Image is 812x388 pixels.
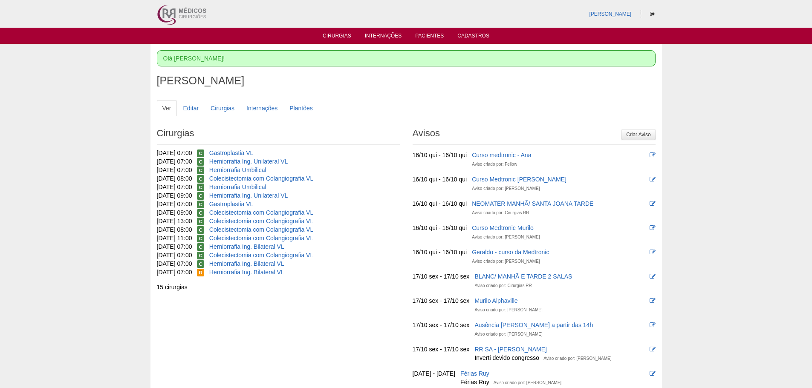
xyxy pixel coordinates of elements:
[413,125,656,144] h2: Avisos
[197,209,204,217] span: Confirmada
[209,175,313,182] a: Colecistectomia com Colangiografia VL
[157,252,192,259] span: [DATE] 07:00
[474,330,542,339] div: Aviso criado por: [PERSON_NAME]
[197,243,204,251] span: Confirmada
[157,283,400,291] div: 15 cirurgias
[413,199,467,208] div: 16/10 qui - 16/10 qui
[413,296,470,305] div: 17/10 sex - 17/10 sex
[197,235,204,242] span: Confirmada
[157,50,656,66] div: Olá [PERSON_NAME]!
[413,224,467,232] div: 16/10 qui - 16/10 qui
[650,371,656,377] i: Editar
[472,176,566,183] a: Curso Medtronic [PERSON_NAME]
[474,346,547,353] a: RR SA - [PERSON_NAME]
[650,201,656,207] i: Editar
[209,192,288,199] a: Herniorrafia Ing. Unilateral VL
[472,160,517,169] div: Aviso criado por: Fellow
[474,273,572,280] a: BLANC/ MANHÃ E TARDE 2 SALAS
[650,152,656,158] i: Editar
[197,201,204,208] span: Confirmada
[415,33,444,41] a: Pacientes
[197,260,204,268] span: Confirmada
[413,321,470,329] div: 17/10 sex - 17/10 sex
[413,248,467,256] div: 16/10 qui - 16/10 qui
[209,252,313,259] a: Colecistectomia com Colangiografia VL
[209,218,313,224] a: Colecistectomia com Colangiografia VL
[157,269,192,276] span: [DATE] 07:00
[157,175,192,182] span: [DATE] 08:00
[413,345,470,354] div: 17/10 sex - 17/10 sex
[157,243,192,250] span: [DATE] 07:00
[589,11,631,17] a: [PERSON_NAME]
[157,235,192,241] span: [DATE] 11:00
[472,257,540,266] div: Aviso criado por: [PERSON_NAME]
[209,149,254,156] a: Gastroplastia VL
[209,201,254,207] a: Gastroplastia VL
[157,167,192,173] span: [DATE] 07:00
[197,158,204,166] span: Confirmada
[157,218,192,224] span: [DATE] 13:00
[209,167,266,173] a: Herniorrafia Umbilical
[197,149,204,157] span: Confirmada
[157,75,656,86] h1: [PERSON_NAME]
[621,129,655,140] a: Criar Aviso
[413,272,470,281] div: 17/10 sex - 17/10 sex
[209,184,266,190] a: Herniorrafia Umbilical
[472,209,529,217] div: Aviso criado por: Cirurgias RR
[209,226,313,233] a: Colecistectomia com Colangiografia VL
[413,369,456,378] div: [DATE] - [DATE]
[197,184,204,191] span: Confirmada
[365,33,402,41] a: Internações
[157,201,192,207] span: [DATE] 07:00
[157,260,192,267] span: [DATE] 07:00
[157,209,192,216] span: [DATE] 09:00
[209,235,313,241] a: Colecistectomia com Colangiografia VL
[650,346,656,352] i: Editar
[474,297,517,304] a: Murilo Alphaville
[474,322,593,328] a: Ausência [PERSON_NAME] a partir das 14h
[472,224,534,231] a: Curso Medtronic Murilo
[209,243,284,250] a: Herniorrafia Ing. Bilateral VL
[323,33,351,41] a: Cirurgias
[197,226,204,234] span: Confirmada
[209,269,284,276] a: Herniorrafia Ing. Bilateral VL
[157,149,192,156] span: [DATE] 07:00
[197,218,204,225] span: Confirmada
[650,298,656,304] i: Editar
[209,260,284,267] a: Herniorrafia Ing. Bilateral VL
[543,354,611,363] div: Aviso criado por: [PERSON_NAME]
[157,184,192,190] span: [DATE] 07:00
[472,233,540,241] div: Aviso criado por: [PERSON_NAME]
[284,100,318,116] a: Plantões
[650,249,656,255] i: Editar
[413,175,467,184] div: 16/10 qui - 16/10 qui
[157,192,192,199] span: [DATE] 09:00
[157,100,177,116] a: Ver
[197,175,204,183] span: Confirmada
[197,269,204,276] span: Reservada
[157,158,192,165] span: [DATE] 07:00
[460,378,489,386] div: Férias Ruy
[413,151,467,159] div: 16/10 qui - 16/10 qui
[472,184,540,193] div: Aviso criado por: [PERSON_NAME]
[650,273,656,279] i: Editar
[472,200,593,207] a: NEOMATER MANHÃ/ SANTA JOANA TARDE
[157,125,400,144] h2: Cirurgias
[205,100,240,116] a: Cirurgias
[209,209,313,216] a: Colecistectomia com Colangiografia VL
[157,226,192,233] span: [DATE] 08:00
[474,354,539,362] div: Inverti devido congresso
[197,252,204,259] span: Confirmada
[197,167,204,174] span: Confirmada
[650,225,656,231] i: Editar
[460,370,489,377] a: Férias Ruy
[650,176,656,182] i: Editar
[650,11,655,17] i: Sair
[457,33,489,41] a: Cadastros
[178,100,205,116] a: Editar
[197,192,204,200] span: Confirmada
[474,282,532,290] div: Aviso criado por: Cirurgias RR
[494,379,561,387] div: Aviso criado por: [PERSON_NAME]
[650,322,656,328] i: Editar
[209,158,288,165] a: Herniorrafia Ing. Unilateral VL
